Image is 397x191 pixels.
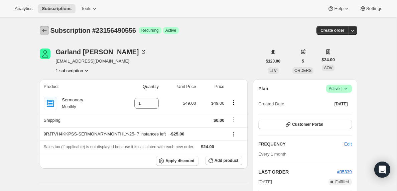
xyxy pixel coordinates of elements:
[334,6,343,11] span: Help
[298,57,308,66] button: 5
[56,58,147,65] span: [EMAIL_ADDRESS][DOMAIN_NAME]
[270,68,277,73] span: LTV
[165,28,176,33] span: Active
[156,156,198,166] button: Apply discount
[344,141,352,148] span: Edit
[320,28,344,33] span: Create order
[228,99,239,106] button: Product actions
[258,169,337,175] h2: LAST ORDER
[15,6,32,11] span: Analytics
[50,27,136,34] span: Subscription #23156490556
[329,85,349,92] span: Active
[323,4,354,13] button: Help
[40,79,114,94] th: Product
[205,156,242,165] button: Add product
[44,145,194,149] span: Sales tax (if applicable) is not displayed because it is calculated with each new order.
[292,122,323,127] span: Customer Portal
[258,101,284,107] span: Created Date
[337,169,352,175] button: #35339
[258,179,272,185] span: [DATE]
[170,131,184,137] span: - $25.00
[161,79,198,94] th: Unit Price
[337,169,352,174] a: #35339
[214,118,225,123] span: $0.00
[56,49,147,55] div: Garland [PERSON_NAME]
[330,99,352,109] button: [DATE]
[201,144,214,149] span: $24.00
[183,101,196,106] span: $49.00
[324,66,332,70] span: AOV
[62,104,76,109] small: Monthly
[56,67,90,74] button: Product actions
[11,4,36,13] button: Analytics
[316,26,348,35] button: Create order
[42,6,72,11] span: Subscriptions
[141,28,159,33] span: Recurring
[258,141,344,148] h2: FREQUENCY
[302,59,304,64] span: 5
[215,158,238,163] span: Add product
[335,179,349,185] span: Fulfilled
[228,116,239,123] button: Shipping actions
[44,97,57,110] img: product img
[40,49,50,59] span: Garland Baugus
[374,162,390,178] div: Open Intercom Messenger
[335,101,348,107] span: [DATE]
[258,85,268,92] h2: Plan
[341,86,342,91] span: |
[38,4,76,13] button: Subscriptions
[321,57,335,63] span: $24.00
[44,131,225,137] div: 9RJTVH4KKPSS-SERMONARY-MONTHLY-25 - 7 instances left
[340,139,356,150] button: Edit
[366,6,382,11] span: Settings
[165,158,194,164] span: Apply discount
[356,4,386,13] button: Settings
[258,120,352,129] button: Customer Portal
[57,97,84,110] div: Sermonary
[258,152,286,157] span: Every 1 month
[211,101,225,106] span: $49.00
[198,79,227,94] th: Price
[40,113,114,127] th: Shipping
[81,6,91,11] span: Tools
[266,59,280,64] span: $120.00
[77,4,102,13] button: Tools
[294,68,311,73] span: ORDERS
[262,57,284,66] button: $120.00
[40,26,49,35] button: Subscriptions
[114,79,161,94] th: Quantity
